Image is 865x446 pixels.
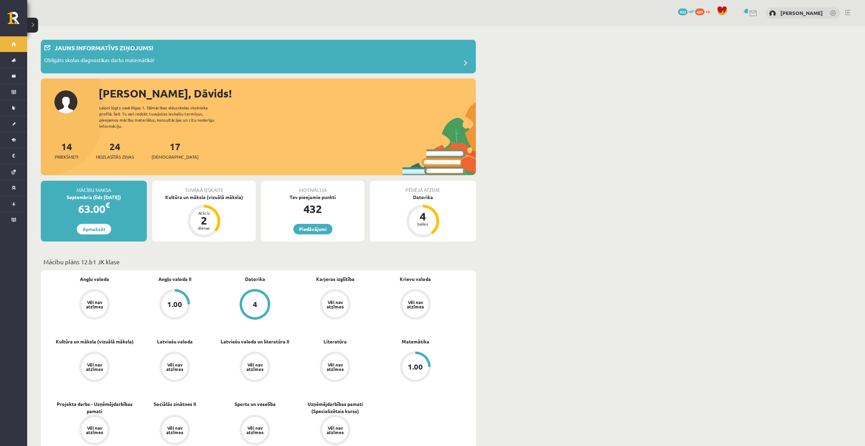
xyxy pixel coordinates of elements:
[253,301,257,308] div: 4
[41,181,147,194] div: Mācību maksa
[85,426,104,434] div: Vēl nav atzīmes
[245,275,265,283] a: Datorika
[194,211,214,215] div: Atlicis
[152,154,198,160] span: [DEMOGRAPHIC_DATA]
[326,426,345,434] div: Vēl nav atzīmes
[55,140,78,160] a: 14Priekšmeti
[261,194,364,201] div: Tev pieejamie punkti
[400,275,431,283] a: Krievu valoda
[326,362,345,371] div: Vēl nav atzīmes
[154,400,196,408] a: Sociālās zinātnes II
[295,289,375,321] a: Vēl nav atzīmes
[402,338,429,345] a: Matemātika
[152,194,256,238] a: Kultūra un māksla (vizuālā māksla) Atlicis 2 dienas
[44,257,473,266] p: Mācību plāns 12.b1 JK klase
[370,194,476,201] div: Datorika
[54,352,135,383] a: Vēl nav atzīmes
[85,362,104,371] div: Vēl nav atzīmes
[96,154,134,160] span: Neizlasītās ziņas
[245,426,264,434] div: Vēl nav atzīmes
[295,352,375,383] a: Vēl nav atzīmes
[370,194,476,238] a: Datorika 4 balles
[375,352,455,383] a: 1.00
[165,362,184,371] div: Vēl nav atzīmes
[54,400,135,415] a: Projekta darbs - Uzņēmējdarbības pamati
[41,194,147,201] div: Septembris (līdz [DATE])
[55,154,78,160] span: Priekšmeti
[295,400,375,415] a: Uzņēmējdarbības pamati (Specializētais kurss)
[135,289,215,321] a: 1.00
[706,8,710,14] span: xp
[80,275,109,283] a: Angļu valoda
[689,8,694,14] span: mP
[54,43,153,52] p: Jauns informatīvs ziņojums!
[375,289,455,321] a: Vēl nav atzīmes
[324,338,347,345] a: Literatūra
[413,211,433,222] div: 4
[99,85,476,102] div: [PERSON_NAME], Dāvids!
[158,275,191,283] a: Angļu valoda II
[293,224,332,234] a: Piedāvājumi
[326,300,345,309] div: Vēl nav atzīmes
[165,426,184,434] div: Vēl nav atzīmes
[316,275,354,283] a: Karjeras izglītība
[261,201,364,217] div: 432
[221,338,289,345] a: Latviešu valoda un literatūra II
[261,181,364,194] div: Motivācija
[44,56,154,66] p: Obligāts skolas diagnostikas darbs matemātikā!
[41,201,147,217] div: 63.00
[54,289,135,321] a: Vēl nav atzīmes
[7,12,27,29] a: Rīgas 1. Tālmācības vidusskola
[678,8,694,14] a: 432 mP
[44,43,472,70] a: Jauns informatīvs ziņojums! Obligāts skolas diagnostikas darbs matemātikā!
[167,301,182,308] div: 1.00
[780,10,823,16] a: [PERSON_NAME]
[215,289,295,321] a: 4
[235,400,276,408] a: Sports un veselība
[96,140,134,160] a: 24Neizlasītās ziņas
[695,8,713,14] a: 429 xp
[678,8,688,15] span: 432
[769,10,776,17] img: Dāvids Babans
[194,215,214,226] div: 2
[245,362,264,371] div: Vēl nav atzīmes
[135,352,215,383] a: Vēl nav atzīmes
[413,222,433,226] div: balles
[157,338,193,345] a: Latviešu valoda
[370,181,476,194] div: Pēdējā atzīme
[85,300,104,309] div: Vēl nav atzīmes
[215,352,295,383] a: Vēl nav atzīmes
[105,200,110,210] span: €
[152,194,256,201] div: Kultūra un māksla (vizuālā māksla)
[152,140,198,160] a: 17[DEMOGRAPHIC_DATA]
[77,224,111,234] a: Apmaksāt
[152,181,256,194] div: Tuvākā ieskaite
[56,338,134,345] a: Kultūra un māksla (vizuālā māksla)
[406,300,425,309] div: Vēl nav atzīmes
[408,363,423,371] div: 1.00
[194,226,214,230] div: dienas
[99,105,226,129] div: Laipni lūgts savā Rīgas 1. Tālmācības vidusskolas skolnieka profilā. Šeit Tu vari redzēt tuvojošo...
[695,8,705,15] span: 429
